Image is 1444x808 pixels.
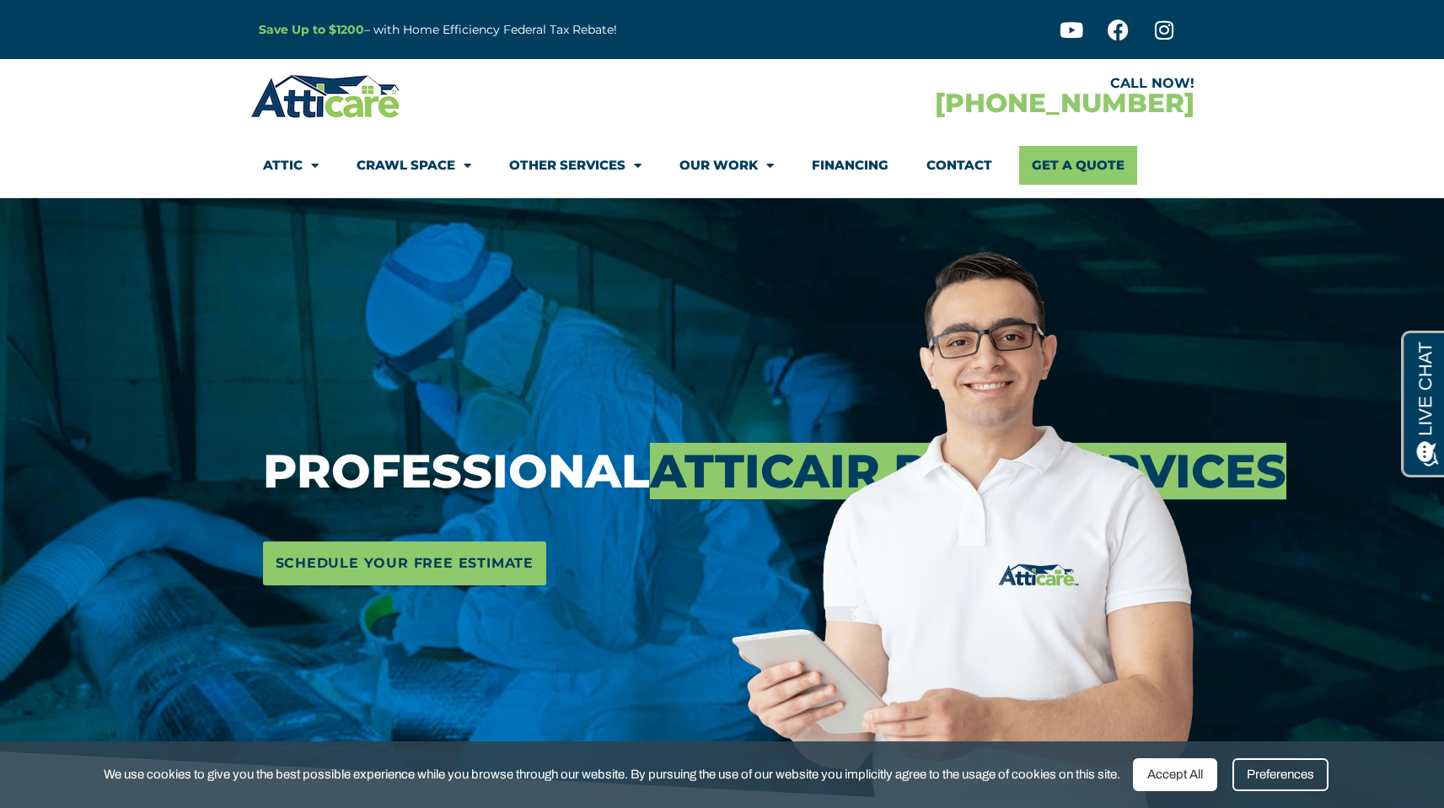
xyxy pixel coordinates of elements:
[263,146,319,185] a: Attic
[41,13,136,35] span: Opens a chat window
[276,550,534,577] span: Schedule Your Free Estimate
[104,764,1120,785] span: We use cookies to give you the best possible experience while you browse through our website. By ...
[679,146,774,185] a: Our Work
[926,146,992,185] a: Contact
[509,146,641,185] a: Other Services
[259,20,805,40] p: – with Home Efficiency Federal Tax Rebate!
[263,146,1182,185] nav: Menu
[722,77,1194,90] div: CALL NOW!
[263,444,720,499] h3: Professional
[1133,758,1217,791] div: Accept All
[650,443,1286,500] mark: Attic
[812,146,888,185] a: Financing
[263,541,547,585] a: Schedule Your Free Estimate
[1232,758,1329,791] div: Preferences
[1019,146,1137,185] a: Get A Quote
[357,146,471,185] a: Crawl Space
[259,22,364,37] a: Save Up to $1200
